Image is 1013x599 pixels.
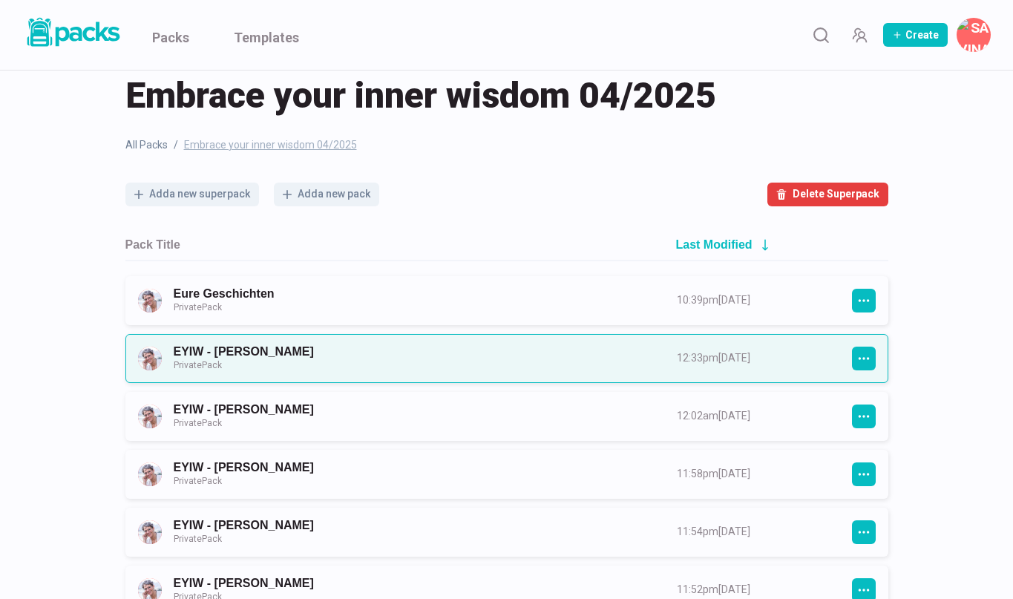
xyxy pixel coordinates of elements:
span: Embrace your inner wisdom 04/2025 [184,137,357,153]
img: Packs logo [22,15,122,50]
span: Embrace your inner wisdom 04/2025 [125,72,716,120]
button: Delete Superpack [767,183,888,206]
button: Create Pack [883,23,948,47]
a: Packs logo [22,15,122,55]
h2: Pack Title [125,238,180,252]
a: All Packs [125,137,168,153]
nav: breadcrumb [125,137,888,153]
button: Adda new superpack [125,183,259,206]
button: Search [806,20,836,50]
button: Manage Team Invites [845,20,874,50]
span: / [174,137,178,153]
button: Adda new pack [274,183,379,206]
button: Savina Tilmann [957,18,991,52]
h2: Last Modified [676,238,753,252]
